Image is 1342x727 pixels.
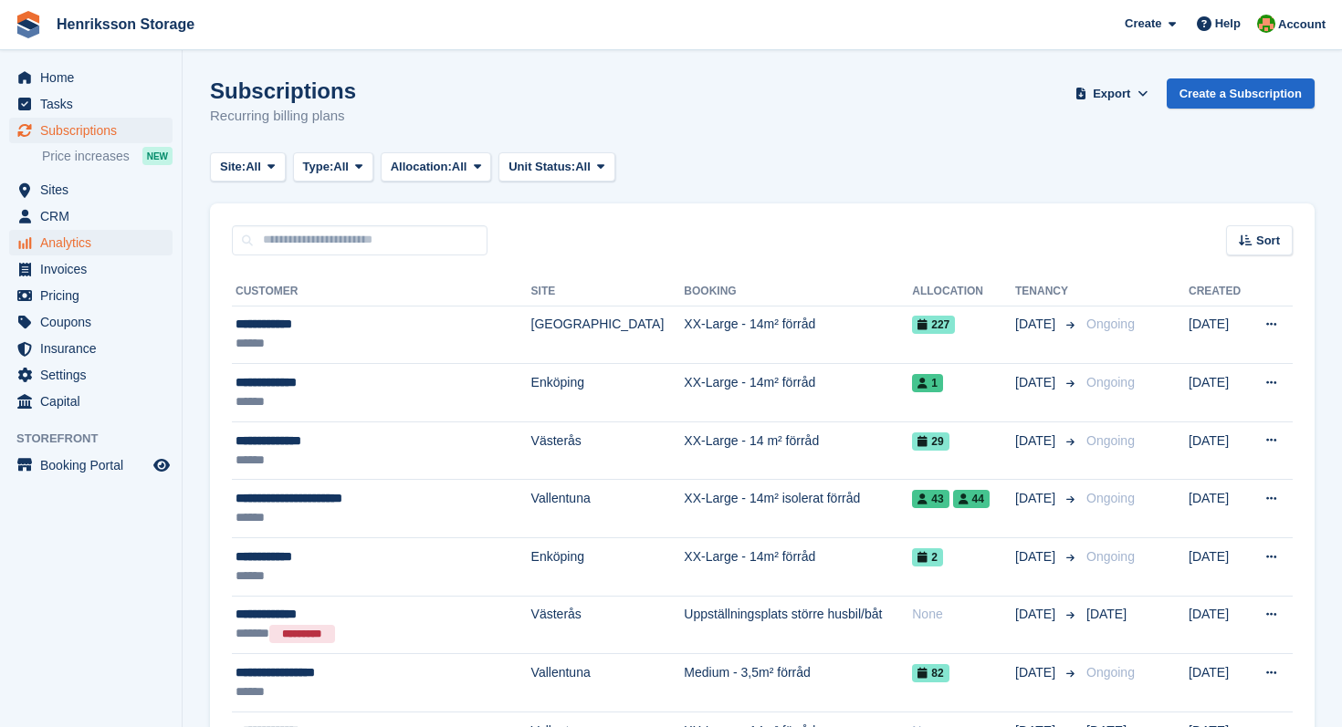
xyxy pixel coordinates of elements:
[16,430,182,448] span: Storefront
[9,118,173,143] a: menu
[210,78,356,103] h1: Subscriptions
[9,452,173,478] a: menu
[9,362,173,388] a: menu
[1072,78,1152,109] button: Export
[9,336,173,361] a: menu
[1189,421,1249,480] td: [DATE]
[912,490,949,508] span: 43
[1189,364,1249,422] td: [DATE]
[293,152,373,182] button: Type: All
[40,336,150,361] span: Insurance
[1189,277,1249,306] th: Created
[40,203,150,229] span: CRM
[912,548,943,566] span: 2
[9,203,173,229] a: menu
[1015,489,1059,508] span: [DATE]
[40,177,150,203] span: Sites
[684,480,912,538] td: XX-Large - 14m² isolerat förråd
[1189,596,1249,654] td: [DATE]
[303,158,334,176] span: Type:
[1015,315,1059,334] span: [DATE]
[684,596,912,654] td: Uppställningsplats större husbil/båt
[1015,663,1059,682] span: [DATE]
[9,65,173,90] a: menu
[912,316,955,334] span: 227
[508,158,575,176] span: Unit Status:
[684,364,912,422] td: XX-Large - 14m² förråd
[210,106,356,127] p: Recurring billing plans
[684,538,912,597] td: XX-Large - 14m² förråd
[40,230,150,255] span: Analytics
[9,256,173,282] a: menu
[42,146,173,166] a: Price increases NEW
[9,283,173,308] a: menu
[40,256,150,282] span: Invoices
[1086,607,1127,621] span: [DATE]
[498,152,614,182] button: Unit Status: All
[912,605,1015,624] div: None
[1015,547,1059,566] span: [DATE]
[1189,538,1249,597] td: [DATE]
[1189,480,1249,538] td: [DATE]
[381,152,492,182] button: Allocation: All
[531,596,685,654] td: Västerås
[531,538,685,597] td: Enköping
[391,158,452,176] span: Allocation:
[40,309,150,335] span: Coupons
[684,421,912,480] td: XX-Large - 14 m² förråd
[1257,15,1275,33] img: Mikael Holmström
[531,277,685,306] th: Site
[9,230,173,255] a: menu
[1086,549,1135,564] span: Ongoing
[1189,654,1249,712] td: [DATE]
[142,147,173,165] div: NEW
[49,9,202,39] a: Henriksson Storage
[531,421,685,480] td: Västerås
[1015,373,1059,392] span: [DATE]
[1086,317,1135,331] span: Ongoing
[1015,605,1059,624] span: [DATE]
[1086,375,1135,389] span: Ongoing
[575,158,591,176] span: All
[333,158,349,176] span: All
[40,362,150,388] span: Settings
[9,389,173,414] a: menu
[1015,431,1059,451] span: [DATE]
[246,158,261,176] span: All
[151,454,173,476] a: Preview store
[912,432,949,451] span: 29
[210,152,286,182] button: Site: All
[40,452,150,478] span: Booking Portal
[9,91,173,117] a: menu
[1086,665,1135,680] span: Ongoing
[40,389,150,414] span: Capital
[912,277,1015,306] th: Allocation
[9,177,173,203] a: menu
[1256,232,1280,250] span: Sort
[531,306,685,364] td: [GEOGRAPHIC_DATA]
[40,65,150,90] span: Home
[42,148,130,165] span: Price increases
[1215,15,1241,33] span: Help
[1278,16,1326,34] span: Account
[531,480,685,538] td: Vallentuna
[1086,491,1135,505] span: Ongoing
[684,306,912,364] td: XX-Large - 14m² förråd
[452,158,467,176] span: All
[9,309,173,335] a: menu
[1015,277,1079,306] th: Tenancy
[1189,306,1249,364] td: [DATE]
[1125,15,1161,33] span: Create
[953,490,990,508] span: 44
[232,277,531,306] th: Customer
[40,118,150,143] span: Subscriptions
[912,664,949,682] span: 82
[1167,78,1315,109] a: Create a Subscription
[40,91,150,117] span: Tasks
[1086,433,1135,448] span: Ongoing
[684,277,912,306] th: Booking
[15,11,42,38] img: stora-icon-8386f47178a22dfd0bd8f6a31ec36ba5ce8667c1dd55bd0f319d3a0aa187defe.svg
[531,364,685,422] td: Enköping
[220,158,246,176] span: Site:
[684,654,912,712] td: Medium - 3,5m² förråd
